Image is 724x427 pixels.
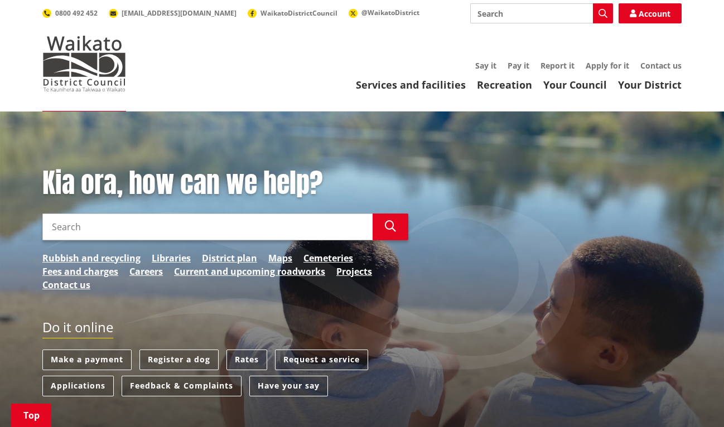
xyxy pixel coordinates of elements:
[11,404,51,427] a: Top
[260,8,337,18] span: WaikatoDistrictCouncil
[55,8,98,18] span: 0800 492 452
[129,265,163,278] a: Careers
[109,8,236,18] a: [EMAIL_ADDRESS][DOMAIN_NAME]
[226,350,267,370] a: Rates
[249,376,328,396] a: Have your say
[477,78,532,91] a: Recreation
[540,60,575,71] a: Report it
[42,167,408,200] h1: Kia ora, how can we help?
[42,265,118,278] a: Fees and charges
[202,251,257,265] a: District plan
[42,278,90,292] a: Contact us
[42,251,141,265] a: Rubbish and recycling
[303,251,353,265] a: Cemeteries
[42,36,126,91] img: Waikato District Council - Te Kaunihera aa Takiwaa o Waikato
[42,213,373,240] input: Search input
[268,251,292,265] a: Maps
[122,376,242,396] a: Feedback & Complaints
[470,3,613,23] input: Search input
[336,265,372,278] a: Projects
[349,8,419,17] a: @WaikatoDistrict
[586,60,629,71] a: Apply for it
[42,350,132,370] a: Make a payment
[618,78,682,91] a: Your District
[139,350,219,370] a: Register a dog
[640,60,682,71] a: Contact us
[508,60,529,71] a: Pay it
[275,350,368,370] a: Request a service
[475,60,496,71] a: Say it
[122,8,236,18] span: [EMAIL_ADDRESS][DOMAIN_NAME]
[42,319,113,339] h2: Do it online
[361,8,419,17] span: @WaikatoDistrict
[543,78,607,91] a: Your Council
[174,265,325,278] a: Current and upcoming roadworks
[619,3,682,23] a: Account
[152,251,191,265] a: Libraries
[356,78,466,91] a: Services and facilities
[42,8,98,18] a: 0800 492 452
[248,8,337,18] a: WaikatoDistrictCouncil
[42,376,114,396] a: Applications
